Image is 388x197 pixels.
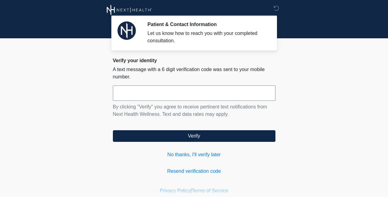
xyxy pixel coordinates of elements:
p: By clicking "Verify" you agree to receive pertinent text notifications from Next Health Wellness.... [113,103,275,118]
a: Resend verification code [113,168,275,175]
div: Let us know how to reach you with your completed consultation. [148,30,266,44]
button: Verify [113,130,275,142]
img: Agent Avatar [117,21,136,40]
p: A text message with a 6 digit verification code was sent to your mobile number. [113,66,275,81]
h2: Patient & Contact Information [148,21,266,27]
a: No thanks, I'll verify later [113,151,275,158]
a: Privacy Policy [160,188,190,193]
img: Next Health Wellness Logo [107,5,152,15]
a: | [190,188,192,193]
a: Terms of Service [192,188,228,193]
h2: Verify your identity [113,58,275,63]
